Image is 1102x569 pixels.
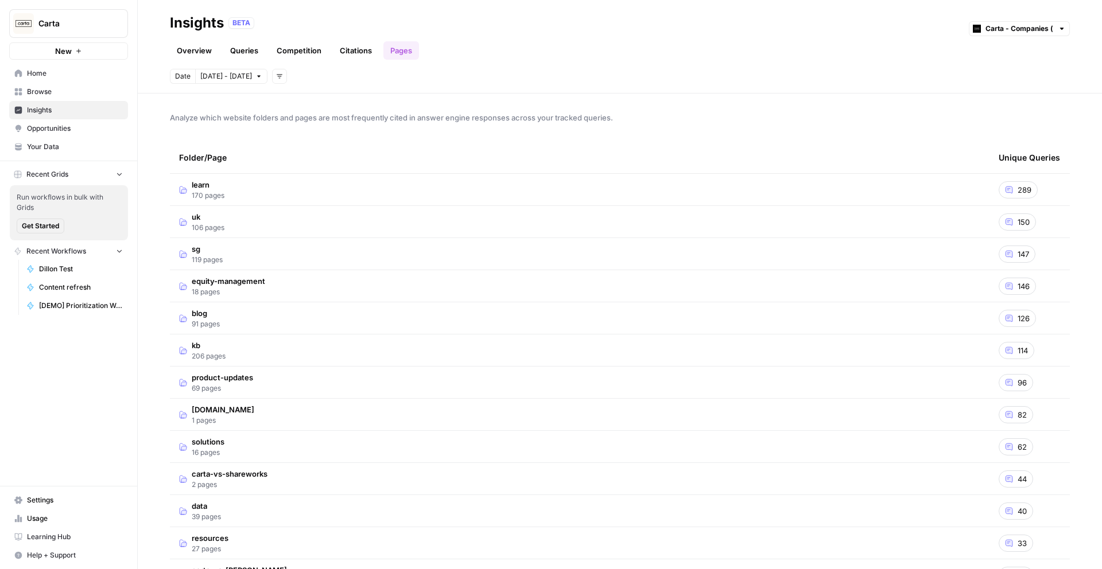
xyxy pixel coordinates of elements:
span: 82 [1018,409,1027,420]
a: Dillon Test [21,260,128,278]
button: [DATE] - [DATE] [195,69,267,84]
span: Date [175,71,191,81]
span: 40 [1018,505,1027,517]
a: Learning Hub [9,528,128,546]
a: Pages [383,41,419,60]
input: Carta - Companies (cap table) [985,23,1053,34]
span: 147 [1018,248,1029,260]
span: equity-management [192,275,265,287]
span: 91 pages [192,319,220,329]
a: Overview [170,41,219,60]
a: Settings [9,491,128,509]
a: Content refresh [21,278,128,297]
span: sg [192,243,223,255]
a: Usage [9,509,128,528]
span: 69 pages [192,383,253,393]
span: learn [192,179,224,190]
span: resources [192,532,228,544]
span: Browse [27,87,123,97]
span: Learning Hub [27,532,123,542]
span: 150 [1018,216,1030,228]
span: 16 pages [192,447,224,458]
span: Help + Support [27,550,123,560]
span: 27 pages [192,544,228,554]
span: 1 pages [192,415,254,426]
span: Carta [38,18,108,29]
span: data [192,500,221,512]
span: Recent Grids [26,169,68,180]
span: 2 pages [192,480,267,490]
span: [DATE] - [DATE] [200,71,252,81]
span: 39 pages [192,512,221,522]
span: 33 [1018,537,1027,549]
a: Home [9,64,128,83]
div: Unique Queries [999,142,1060,173]
a: Your Data [9,138,128,156]
span: [DEMO] Prioritization Workflow for creation [39,301,123,311]
span: Usage [27,513,123,524]
span: Your Data [27,142,123,152]
span: 114 [1018,345,1028,356]
a: Insights [9,101,128,119]
span: 170 pages [192,190,224,201]
span: 96 [1018,377,1027,388]
span: 119 pages [192,255,223,265]
button: Get Started [17,219,64,233]
span: 44 [1018,473,1027,485]
button: Workspace: Carta [9,9,128,38]
a: Browse [9,83,128,101]
span: Opportunities [27,123,123,134]
span: Recent Workflows [26,246,86,256]
div: Insights [170,14,224,32]
div: Folder/Page [179,142,980,173]
button: Help + Support [9,546,128,564]
img: Carta Logo [13,13,34,34]
span: 126 [1018,313,1030,324]
span: 106 pages [192,223,224,233]
a: Citations [333,41,379,60]
a: Queries [223,41,265,60]
span: 146 [1018,280,1030,292]
span: 206 pages [192,351,226,361]
span: solutions [192,436,224,447]
span: Content refresh [39,282,123,293]
span: uk [192,211,224,223]
button: Recent Grids [9,166,128,183]
button: Recent Workflows [9,243,128,260]
span: Dillon Test [39,264,123,274]
span: Run workflows in bulk with Grids [17,192,121,213]
a: [DEMO] Prioritization Workflow for creation [21,297,128,315]
span: 18 pages [192,287,265,297]
button: New [9,42,128,60]
span: 62 [1018,441,1027,453]
span: blog [192,307,220,319]
span: Settings [27,495,123,505]
span: carta-vs-shareworks [192,468,267,480]
span: New [55,45,72,57]
a: Competition [270,41,328,60]
span: product-updates [192,372,253,383]
span: Analyze which website folders and pages are most frequently cited in answer engine responses acro... [170,112,1070,123]
span: kb [192,340,226,351]
span: 289 [1018,184,1031,196]
span: Insights [27,105,123,115]
span: Get Started [22,221,59,231]
span: [DOMAIN_NAME] [192,404,254,415]
a: Opportunities [9,119,128,138]
div: BETA [228,17,254,29]
span: Home [27,68,123,79]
